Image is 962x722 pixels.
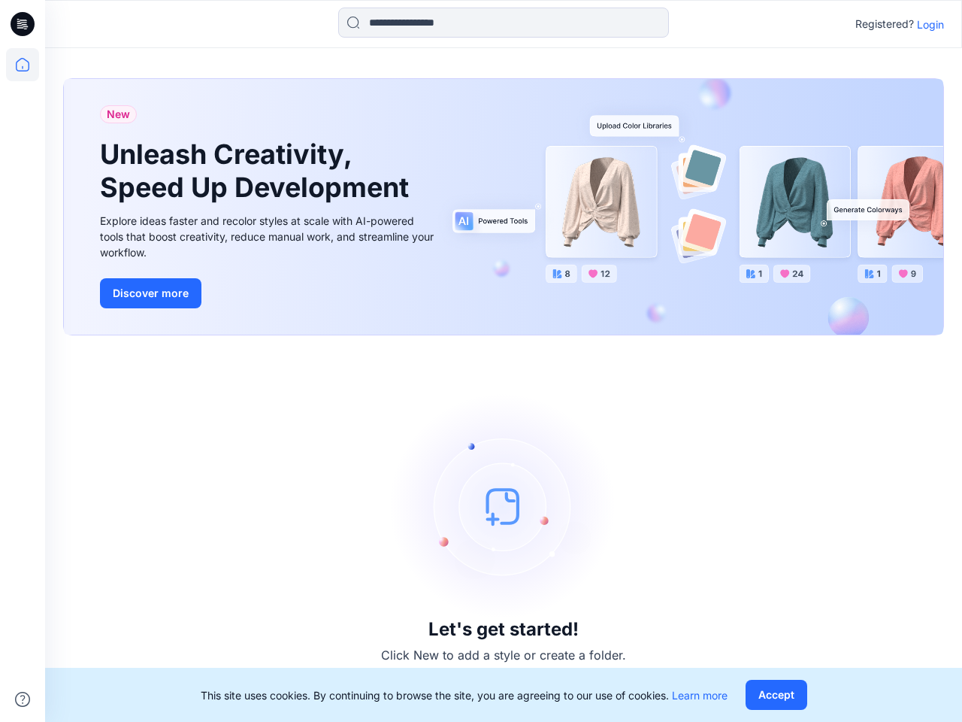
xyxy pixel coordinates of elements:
[746,680,807,710] button: Accept
[855,15,914,33] p: Registered?
[917,17,944,32] p: Login
[100,213,438,260] div: Explore ideas faster and recolor styles at scale with AI-powered tools that boost creativity, red...
[100,278,201,308] button: Discover more
[428,619,579,640] h3: Let's get started!
[201,687,728,703] p: This site uses cookies. By continuing to browse the site, you are agreeing to our use of cookies.
[381,646,626,664] p: Click New to add a style or create a folder.
[100,278,438,308] a: Discover more
[100,138,416,203] h1: Unleash Creativity, Speed Up Development
[391,393,616,619] img: empty-state-image.svg
[672,689,728,702] a: Learn more
[107,105,130,123] span: New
